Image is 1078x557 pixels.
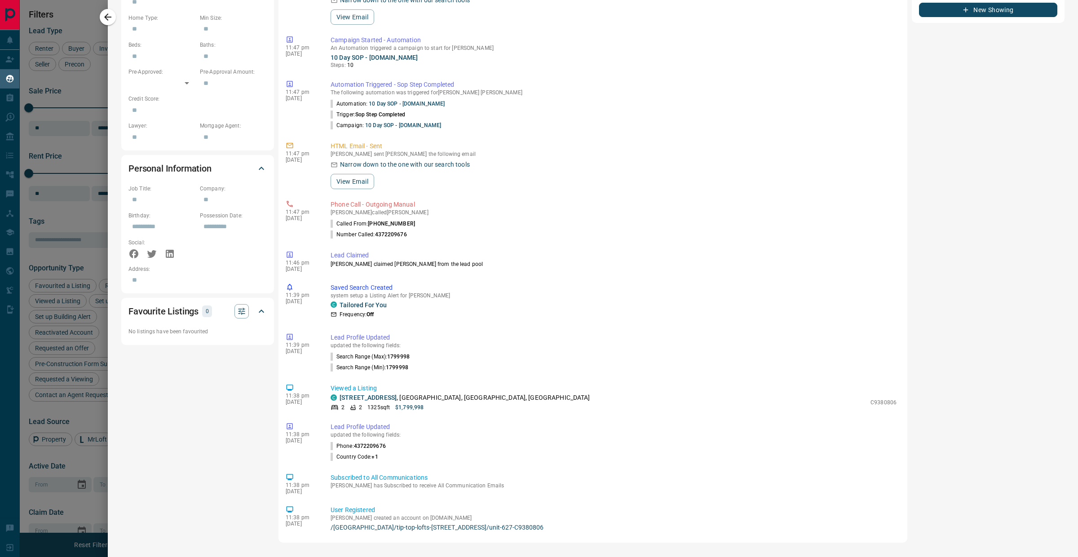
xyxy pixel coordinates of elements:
p: 11:38 pm [286,393,317,399]
p: 11:39 pm [286,342,317,348]
a: [STREET_ADDRESS] [340,394,397,401]
p: [PERSON_NAME] claimed [PERSON_NAME] from the lead pool [331,260,897,268]
span: 4372209676 [375,231,407,238]
p: [DATE] [286,438,317,444]
p: Automation Triggered - Sop Step Completed [331,80,897,89]
span: 1799998 [386,364,408,371]
p: Search Range (Max) : [331,353,410,361]
p: 11:47 pm [286,89,317,95]
p: Search Range (Min) : [331,363,408,371]
p: Called From: [331,220,415,228]
p: Social: [128,239,195,247]
h2: Personal Information [128,161,212,176]
div: condos.ca [331,301,337,308]
p: 11:47 pm [286,150,317,157]
p: 11:38 pm [286,431,317,438]
p: updated the following fields: [331,342,897,349]
p: [PERSON_NAME] has Subscribed to receive All Communication Emails [331,482,897,489]
span: 1799998 [387,354,410,360]
p: [PERSON_NAME] called [PERSON_NAME] [331,209,897,216]
p: Company: [200,185,267,193]
strong: Off [367,311,374,318]
p: 0 [205,306,209,316]
p: Lead Profile Updated [331,422,897,432]
p: Pre-Approved: [128,68,195,76]
h2: Favourite Listings [128,304,199,318]
p: Narrow down to the one with our search tools [340,160,470,169]
p: The following automation was triggered for [PERSON_NAME] [PERSON_NAME] [331,89,897,96]
p: [DATE] [286,157,317,163]
p: [DATE] [286,95,317,102]
p: 11:38 pm [286,482,317,488]
span: [PHONE_NUMBER] [368,221,415,227]
p: , [GEOGRAPHIC_DATA], [GEOGRAPHIC_DATA], [GEOGRAPHIC_DATA] [340,393,590,402]
button: New Showing [919,3,1057,17]
p: Trigger: [331,111,405,119]
p: 11:38 pm [286,514,317,521]
p: Credit Score: [128,95,267,103]
div: Favourite Listings0 [128,301,267,322]
button: View Email [331,9,374,25]
p: 11:47 pm [286,209,317,215]
p: Campaign Started - Automation [331,35,897,45]
p: [DATE] [286,348,317,354]
p: 2 [359,403,362,411]
p: 2 [341,403,345,411]
p: Possession Date: [200,212,267,220]
p: 11:39 pm [286,292,317,298]
p: Viewed a Listing [331,384,897,393]
a: /[GEOGRAPHIC_DATA]/tip-top-lofts-[STREET_ADDRESS]/unit-627-C9380806 [331,524,897,531]
p: No listings have been favourited [128,327,267,336]
p: [DATE] [286,399,317,405]
a: 10 Day SOP - [DOMAIN_NAME] [365,122,441,128]
div: Personal Information [128,158,267,179]
p: Automation: [331,100,445,108]
p: HTML Email - Sent [331,141,897,151]
p: Min Size: [200,14,267,22]
p: [PERSON_NAME] sent [PERSON_NAME] the following email [331,151,897,157]
span: Sop Step Completed [355,111,405,118]
p: An Automation triggered a campaign to start for [PERSON_NAME] [331,45,897,51]
p: [DATE] [286,51,317,57]
p: Birthday: [128,212,195,220]
a: 10 Day SOP - [DOMAIN_NAME] [369,101,445,107]
p: Subscribed to All Communications [331,473,897,482]
p: system setup a Listing Alert for [PERSON_NAME] [331,292,897,299]
p: Address: [128,265,267,273]
p: Pre-Approval Amount: [200,68,267,76]
p: Home Type: [128,14,195,22]
span: 10 [347,62,353,68]
p: [DATE] [286,521,317,527]
p: [PERSON_NAME] created an account on [DOMAIN_NAME] [331,515,897,521]
p: Baths: [200,41,267,49]
p: [DATE] [286,488,317,495]
p: Lawyer: [128,122,195,130]
p: Country Code : [331,453,378,461]
p: Number Called: [331,230,407,239]
p: 11:47 pm [286,44,317,51]
p: Lead Claimed [331,251,897,260]
p: Phone : [331,442,386,450]
p: updated the following fields: [331,432,897,438]
a: 10 Day SOP - [DOMAIN_NAME] [331,54,418,61]
p: Lead Profile Updated [331,333,897,342]
p: 11:46 pm [286,260,317,266]
span: 4372209676 [354,443,386,449]
a: Tailored For You [340,301,387,309]
p: Frequency: [340,310,374,318]
p: Job Title: [128,185,195,193]
span: +1 [371,454,378,460]
p: 1325 sqft [367,403,390,411]
button: View Email [331,174,374,189]
p: [DATE] [286,298,317,305]
p: [DATE] [286,215,317,221]
p: User Registered [331,505,897,515]
p: C9380806 [870,398,897,407]
p: [DATE] [286,266,317,272]
p: Mortgage Agent: [200,122,267,130]
p: Phone Call - Outgoing Manual [331,200,897,209]
p: Beds: [128,41,195,49]
p: Saved Search Created [331,283,897,292]
div: condos.ca [331,394,337,401]
p: Steps: [331,61,897,69]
